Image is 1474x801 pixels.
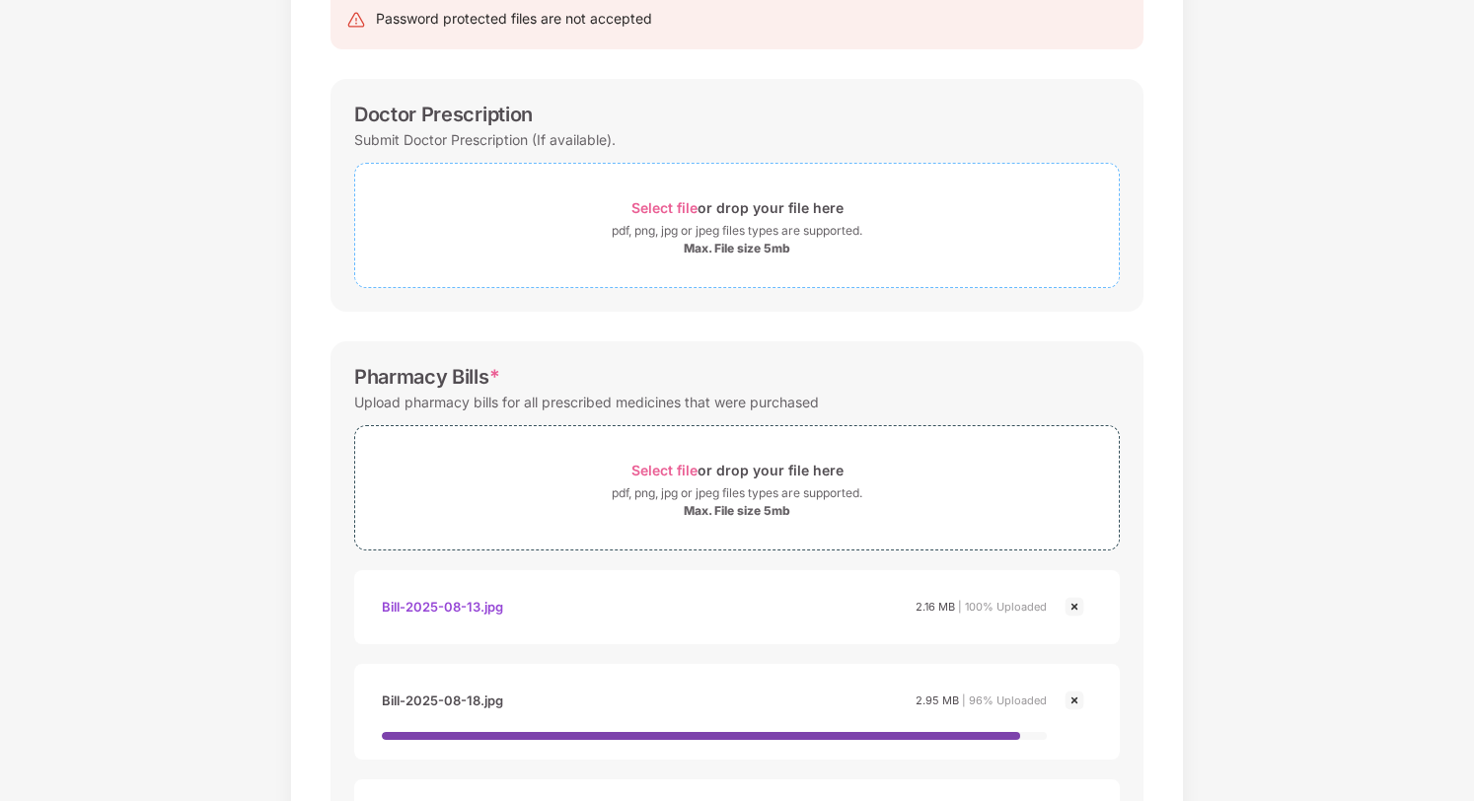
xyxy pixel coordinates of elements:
div: Submit Doctor Prescription (If available). [354,126,616,153]
div: Max. File size 5mb [684,241,790,256]
div: pdf, png, jpg or jpeg files types are supported. [612,221,862,241]
span: Select fileor drop your file herepdf, png, jpg or jpeg files types are supported.Max. File size 5mb [355,179,1119,272]
span: Select file [631,199,698,216]
div: or drop your file here [631,194,844,221]
img: svg+xml;base64,PHN2ZyBpZD0iQ3Jvc3MtMjR4MjQiIHhtbG5zPSJodHRwOi8vd3d3LnczLm9yZy8yMDAwL3N2ZyIgd2lkdG... [1063,595,1086,619]
div: Pharmacy Bills [354,365,499,389]
span: Select fileor drop your file herepdf, png, jpg or jpeg files types are supported.Max. File size 5mb [355,441,1119,535]
span: | 96% Uploaded [962,693,1047,707]
span: 2.16 MB [916,600,955,614]
div: or drop your file here [631,457,844,483]
div: Bill-2025-08-13.jpg [382,590,503,623]
div: Bill-2025-08-18.jpg [382,684,503,717]
span: Select file [631,462,698,478]
div: Upload pharmacy bills for all prescribed medicines that were purchased [354,389,819,415]
div: Password protected files are not accepted [376,8,652,30]
div: pdf, png, jpg or jpeg files types are supported. [612,483,862,503]
span: | 100% Uploaded [958,600,1047,614]
img: svg+xml;base64,PHN2ZyBpZD0iQ3Jvc3MtMjR4MjQiIHhtbG5zPSJodHRwOi8vd3d3LnczLm9yZy8yMDAwL3N2ZyIgd2lkdG... [1063,689,1086,712]
div: Doctor Prescription [354,103,533,126]
img: svg+xml;base64,PHN2ZyB4bWxucz0iaHR0cDovL3d3dy53My5vcmcvMjAwMC9zdmciIHdpZHRoPSIyNCIgaGVpZ2h0PSIyNC... [346,10,366,30]
span: 2.95 MB [916,693,959,707]
div: Max. File size 5mb [684,503,790,519]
